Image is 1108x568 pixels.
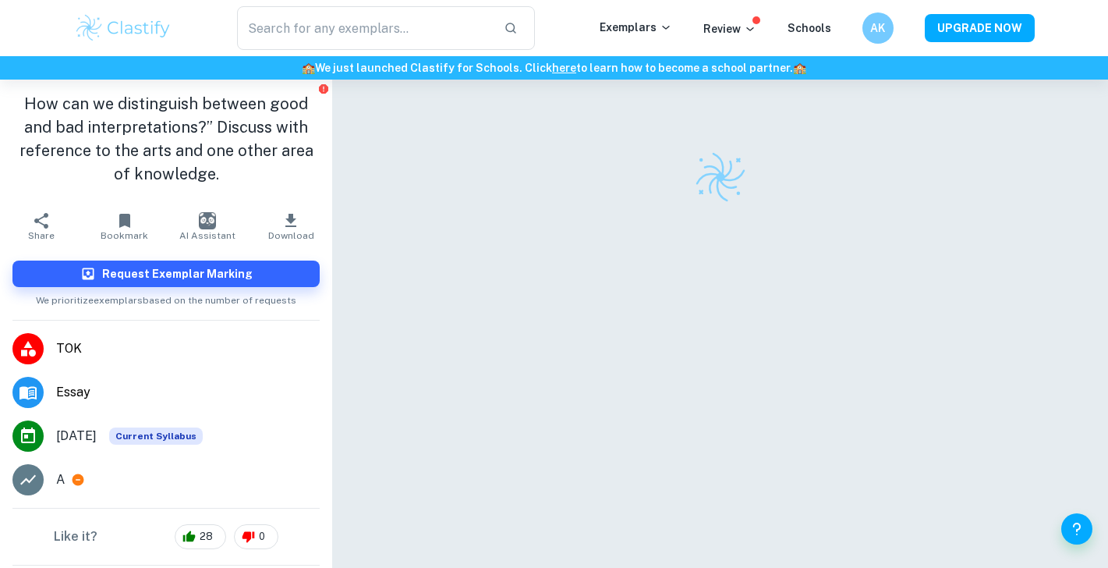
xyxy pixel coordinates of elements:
[12,261,320,287] button: Request Exemplar Marking
[600,19,672,36] p: Exemplars
[166,204,250,248] button: AI Assistant
[793,62,806,74] span: 🏫
[250,204,333,248] button: Download
[36,287,296,307] span: We prioritize exemplars based on the number of requests
[191,529,221,545] span: 28
[693,150,748,204] img: Clastify logo
[56,339,320,358] span: TOK
[56,427,97,446] span: [DATE]
[199,212,216,229] img: AI Assistant
[234,524,278,549] div: 0
[788,22,831,34] a: Schools
[703,20,756,37] p: Review
[83,204,167,248] button: Bookmark
[109,428,203,445] div: This exemplar is based on the current syllabus. Feel free to refer to it for inspiration/ideas wh...
[250,529,274,545] span: 0
[56,470,65,489] p: A
[317,83,329,94] button: Report issue
[3,59,1105,76] h6: We just launched Clastify for Schools. Click to learn how to become a school partner.
[237,6,492,50] input: Search for any exemplars...
[268,230,314,241] span: Download
[109,428,203,445] span: Current Syllabus
[54,527,97,546] h6: Like it?
[862,12,894,44] button: AK
[28,230,55,241] span: Share
[302,62,315,74] span: 🏫
[56,383,320,402] span: Essay
[552,62,576,74] a: here
[12,92,320,186] h1: How can we distinguish between good and bad interpretations?” Discuss with reference to the arts ...
[869,20,887,37] h6: AK
[175,524,226,549] div: 28
[102,265,253,282] h6: Request Exemplar Marking
[1061,513,1092,545] button: Help and Feedback
[179,230,235,241] span: AI Assistant
[74,12,173,44] img: Clastify logo
[101,230,148,241] span: Bookmark
[925,14,1035,42] button: UPGRADE NOW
